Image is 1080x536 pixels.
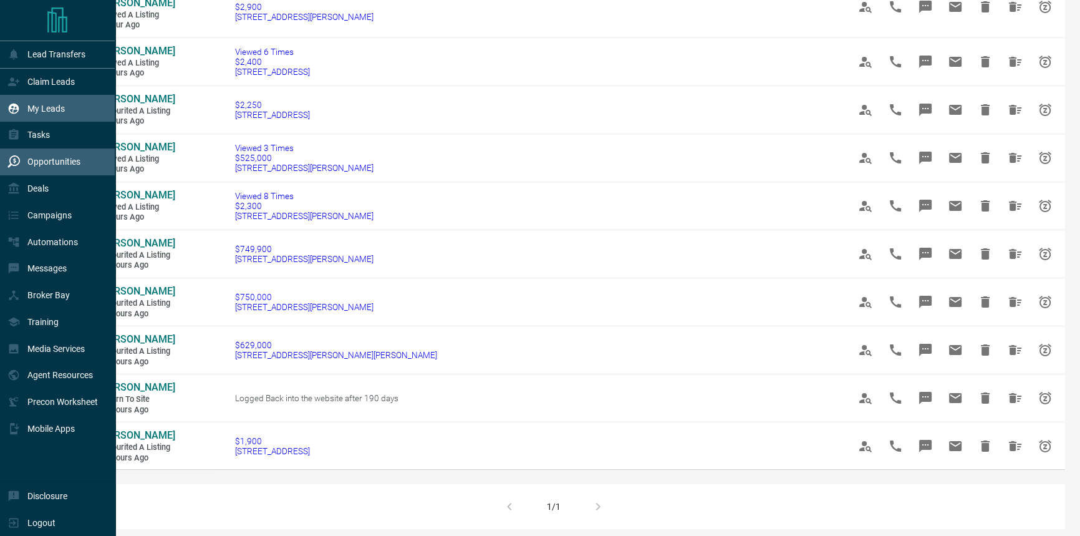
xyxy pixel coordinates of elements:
div: 1/1 [547,502,561,512]
span: Favourited a Listing [100,346,175,357]
span: [PERSON_NAME] [100,333,175,345]
span: Hide All from Vivienne Powers [1000,143,1030,173]
span: Hide [970,143,1000,173]
span: Email [940,287,970,317]
span: Snooze [1030,191,1060,221]
span: [STREET_ADDRESS] [235,110,310,120]
span: View Profile [851,191,880,221]
span: $2,400 [235,57,310,67]
span: Return to Site [100,394,175,405]
span: [PERSON_NAME] [100,429,175,441]
span: Email [940,383,970,413]
a: [PERSON_NAME] [100,141,175,154]
span: Viewed 8 Times [235,191,374,201]
a: $1,900[STREET_ADDRESS] [235,436,310,456]
span: 4 hours ago [100,116,175,127]
a: [PERSON_NAME] [100,45,175,58]
span: Call [880,95,910,125]
span: Message [910,95,940,125]
span: 12 hours ago [100,357,175,368]
span: Favourited a Listing [100,298,175,309]
span: Hide All from Gamze Dogan [1000,47,1030,77]
span: [STREET_ADDRESS][PERSON_NAME] [235,254,374,264]
span: Hide All from Aoran Jiang [1000,383,1030,413]
span: 12 hours ago [100,309,175,319]
span: [STREET_ADDRESS] [235,67,310,77]
a: [PERSON_NAME] [100,237,175,250]
span: Email [940,143,970,173]
span: Hide All from Svetlana Stamatovska [1000,335,1030,365]
span: Message [910,335,940,365]
span: Viewed 3 Times [235,143,374,153]
a: Viewed 6 Times$2,400[STREET_ADDRESS] [235,47,310,77]
span: 13 hours ago [100,405,175,416]
span: 4 hours ago [100,68,175,79]
span: Email [940,335,970,365]
span: Email [940,431,970,461]
span: Call [880,383,910,413]
span: Hide All from Idil Aden [1000,431,1030,461]
span: View Profile [851,143,880,173]
span: Hide [970,335,1000,365]
span: Viewed a Listing [100,154,175,165]
span: Call [880,335,910,365]
span: [STREET_ADDRESS][PERSON_NAME] [235,211,374,221]
span: View Profile [851,431,880,461]
span: Hide All from Vivienne Powers [1000,191,1030,221]
span: View Profile [851,335,880,365]
a: Viewed 8 Times$2,300[STREET_ADDRESS][PERSON_NAME] [235,191,374,221]
span: Hide All from Svetlana Stamatovska [1000,287,1030,317]
a: [PERSON_NAME] [100,381,175,394]
span: Hide [970,287,1000,317]
span: Snooze [1030,335,1060,365]
span: [PERSON_NAME] [100,189,175,201]
span: [PERSON_NAME] [100,381,175,393]
span: Hide [970,191,1000,221]
span: 1 hour ago [100,20,175,31]
span: Call [880,431,910,461]
span: Email [940,191,970,221]
span: Hide [970,431,1000,461]
a: [PERSON_NAME] [100,189,175,202]
span: Favourited a Listing [100,250,175,261]
span: Viewed a Listing [100,202,175,213]
span: Snooze [1030,143,1060,173]
span: [STREET_ADDRESS] [235,446,310,456]
span: $2,900 [235,2,374,12]
span: Snooze [1030,239,1060,269]
span: Hide All from Svetlana Stamatovska [1000,239,1030,269]
span: Hide [970,239,1000,269]
a: $749,900[STREET_ADDRESS][PERSON_NAME] [235,244,374,264]
span: [STREET_ADDRESS][PERSON_NAME] [235,302,374,312]
span: Hide All from Gamze Dogan [1000,95,1030,125]
span: 15 hours ago [100,453,175,464]
span: Hide [970,95,1000,125]
span: Logged Back into the website after 190 days [235,393,398,403]
span: [PERSON_NAME] [100,45,175,57]
span: Snooze [1030,47,1060,77]
a: [PERSON_NAME] [100,429,175,442]
span: $2,300 [235,201,374,211]
span: Message [910,191,940,221]
span: $629,000 [235,340,437,350]
span: Snooze [1030,287,1060,317]
a: Viewed 3 Times$525,000[STREET_ADDRESS][PERSON_NAME] [235,143,374,173]
a: [PERSON_NAME] [100,93,175,106]
span: Email [940,47,970,77]
span: Hide [970,47,1000,77]
span: Favourited a Listing [100,106,175,117]
span: Call [880,47,910,77]
span: Call [880,143,910,173]
span: $525,000 [235,153,374,163]
span: [PERSON_NAME] [100,141,175,153]
span: Snooze [1030,431,1060,461]
span: $750,000 [235,292,374,302]
a: $750,000[STREET_ADDRESS][PERSON_NAME] [235,292,374,312]
a: $629,000[STREET_ADDRESS][PERSON_NAME][PERSON_NAME] [235,340,437,360]
span: Viewed 6 Times [235,47,310,57]
span: Message [910,383,940,413]
span: View Profile [851,383,880,413]
span: Favourited a Listing [100,442,175,453]
span: [STREET_ADDRESS][PERSON_NAME] [235,12,374,22]
span: Hide [970,383,1000,413]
